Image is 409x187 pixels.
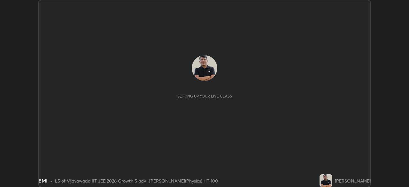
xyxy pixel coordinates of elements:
[38,177,48,184] div: EMI
[335,177,371,184] div: [PERSON_NAME]
[177,94,232,98] div: Setting up your live class
[320,174,332,187] img: 1e6b2dfd48354941a1af6e1368f5edb4.jpg
[192,55,217,81] img: 1e6b2dfd48354941a1af6e1368f5edb4.jpg
[55,177,218,184] div: L5 of Vijayawada IIT JEE 2026 Growth 5 adv -[PERSON_NAME](Physics) HT-100
[50,177,52,184] div: •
